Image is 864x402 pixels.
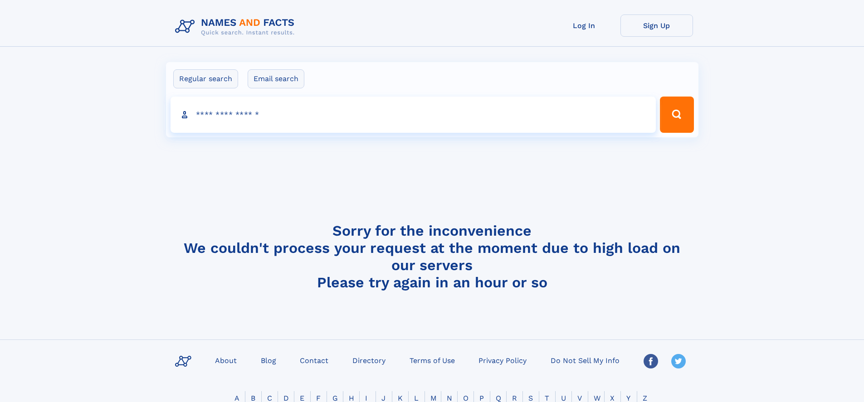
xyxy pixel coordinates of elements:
img: Facebook [644,354,658,368]
a: Contact [296,354,332,367]
a: Sign Up [620,15,693,37]
a: Privacy Policy [475,354,530,367]
a: Do Not Sell My Info [547,354,623,367]
a: Directory [349,354,389,367]
img: Logo Names and Facts [171,15,302,39]
a: Terms of Use [406,354,459,367]
label: Regular search [173,69,238,88]
img: Twitter [671,354,686,368]
a: About [211,354,240,367]
button: Search Button [660,97,693,133]
input: search input [171,97,656,133]
label: Email search [248,69,304,88]
a: Log In [548,15,620,37]
a: Blog [257,354,280,367]
h4: Sorry for the inconvenience We couldn't process your request at the moment due to high load on ou... [171,222,693,291]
